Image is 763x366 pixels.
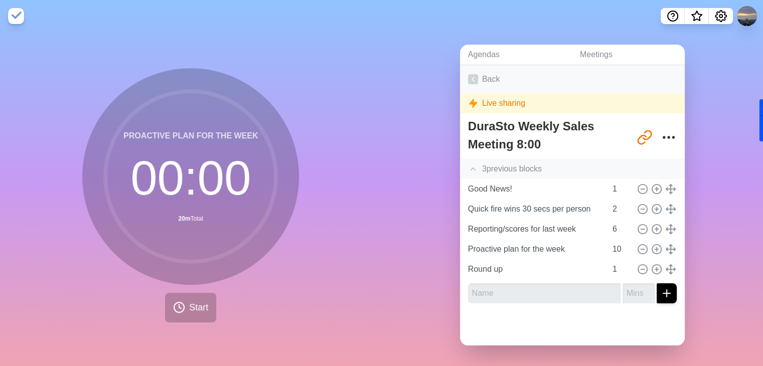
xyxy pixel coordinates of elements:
span: s [538,163,542,175]
input: Mins [623,283,655,303]
button: More [659,127,679,147]
input: Mins [608,179,633,199]
div: 3 previous block [460,159,685,179]
a: Agendas [460,45,572,65]
input: Mins [608,259,633,279]
span: Start [189,301,208,314]
input: Mins [608,239,633,259]
input: Name [464,219,606,239]
input: Mins [608,199,633,219]
input: Name [464,179,606,199]
input: Name [464,259,606,279]
a: Meetings [572,45,685,65]
button: Start [165,293,216,322]
button: Help [661,8,685,24]
input: Mins [608,219,633,239]
img: timeblocks logo [8,8,24,24]
a: Back [460,65,685,93]
input: Name [464,199,606,219]
button: What’s new [685,8,709,24]
button: Share link [635,127,655,147]
div: Live sharing [460,93,685,113]
input: Name [468,283,621,303]
button: Settings [709,8,733,24]
input: Name [464,239,606,259]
